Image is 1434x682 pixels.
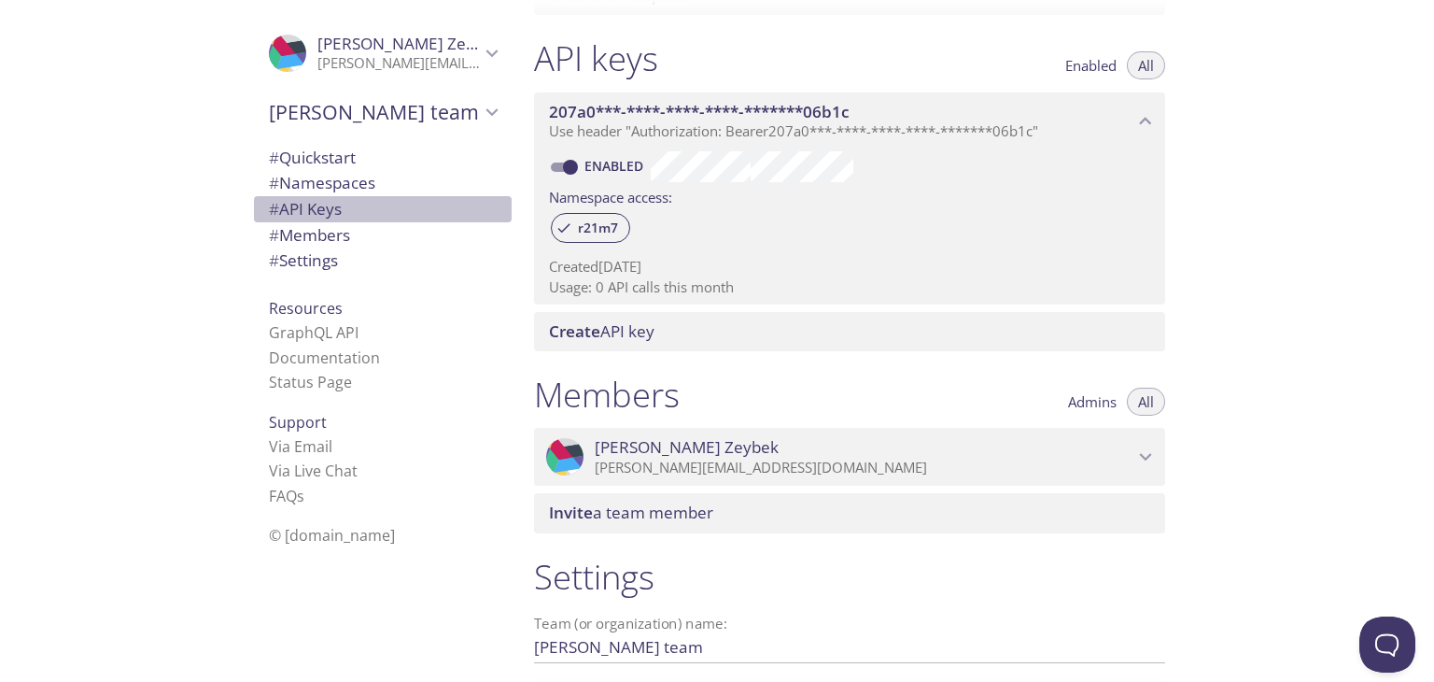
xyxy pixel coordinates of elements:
button: All [1127,388,1165,416]
span: [PERSON_NAME] team [269,99,480,125]
span: # [269,172,279,193]
div: Quickstart [254,145,512,171]
span: Members [269,224,350,246]
span: Resources [269,298,343,319]
p: [PERSON_NAME][EMAIL_ADDRESS][DOMAIN_NAME] [317,54,480,73]
div: Create API Key [534,312,1165,351]
button: All [1127,51,1165,79]
p: Created [DATE] [549,257,1150,277]
span: API Keys [269,198,342,220]
button: Admins [1057,388,1128,416]
span: r21m7 [567,220,629,236]
a: Status Page [269,372,352,392]
span: [PERSON_NAME] Zeybek [317,33,501,54]
button: Enabled [1054,51,1128,79]
div: Sezer Zeybek [254,22,512,84]
a: FAQ [269,486,304,506]
span: [PERSON_NAME] Zeybek [595,437,779,458]
div: Sezer's team [254,88,512,136]
p: Usage: 0 API calls this month [549,277,1150,297]
span: Namespaces [269,172,375,193]
div: Invite a team member [534,493,1165,533]
span: # [269,224,279,246]
span: a team member [549,502,713,523]
p: [PERSON_NAME][EMAIL_ADDRESS][DOMAIN_NAME] [595,459,1133,477]
span: Support [269,412,327,433]
a: Via Email [269,436,332,457]
span: © [DOMAIN_NAME] [269,525,395,546]
div: Sezer Zeybek [534,428,1165,486]
h1: Settings [534,556,1165,598]
div: API Keys [254,196,512,222]
h1: Members [534,374,680,416]
div: r21m7 [551,213,630,243]
a: GraphQL API [269,322,358,343]
div: Namespaces [254,170,512,196]
h1: API keys [534,37,658,79]
iframe: Help Scout Beacon - Open [1359,617,1415,673]
a: Via Live Chat [269,461,358,481]
span: s [297,486,304,506]
span: Settings [269,249,338,271]
a: Enabled [582,157,651,175]
span: Quickstart [269,147,356,168]
span: API key [549,320,654,342]
span: Create [549,320,600,342]
div: Members [254,222,512,249]
label: Team (or organization) name: [534,617,728,631]
span: # [269,249,279,271]
span: Invite [549,502,593,523]
span: # [269,147,279,168]
a: Documentation [269,348,380,368]
label: Namespace access: [549,182,672,209]
span: # [269,198,279,220]
div: Team Settings [254,248,512,274]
